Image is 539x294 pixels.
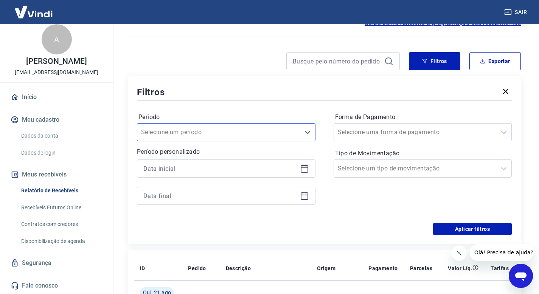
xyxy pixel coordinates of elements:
[15,68,98,76] p: [EMAIL_ADDRESS][DOMAIN_NAME]
[452,246,467,261] iframe: Fechar mensagem
[18,128,104,144] a: Dados da conta
[293,56,381,67] input: Busque pelo número do pedido
[138,113,314,122] label: Período
[470,244,533,261] iframe: Mensagem da empresa
[137,147,315,156] p: Período personalizado
[18,183,104,198] a: Relatório de Recebíveis
[9,0,58,23] img: Vindi
[26,57,87,65] p: [PERSON_NAME]
[469,52,521,70] button: Exportar
[9,277,104,294] a: Fale conosco
[410,265,432,272] p: Parcelas
[18,234,104,249] a: Disponibilização de agenda
[433,223,512,235] button: Aplicar filtros
[335,149,511,158] label: Tipo de Movimentação
[9,111,104,128] button: Meu cadastro
[188,265,206,272] p: Pedido
[143,190,297,201] input: Data final
[9,255,104,271] a: Segurança
[143,163,297,174] input: Data inicial
[368,265,398,272] p: Pagamento
[9,89,104,105] a: Início
[491,265,509,272] p: Tarifas
[18,217,104,232] a: Contratos com credores
[509,264,533,288] iframe: Botão para abrir a janela de mensagens
[9,166,104,183] button: Meus recebíveis
[317,265,336,272] p: Origem
[503,5,530,19] button: Sair
[18,200,104,215] a: Recebíveis Futuros Online
[409,52,460,70] button: Filtros
[137,86,165,98] h5: Filtros
[226,265,251,272] p: Descrição
[18,145,104,161] a: Dados de login
[335,113,511,122] label: Forma de Pagamento
[42,24,72,54] div: A
[5,5,64,11] span: Olá! Precisa de ajuda?
[140,265,145,272] p: ID
[448,265,472,272] p: Valor Líq.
